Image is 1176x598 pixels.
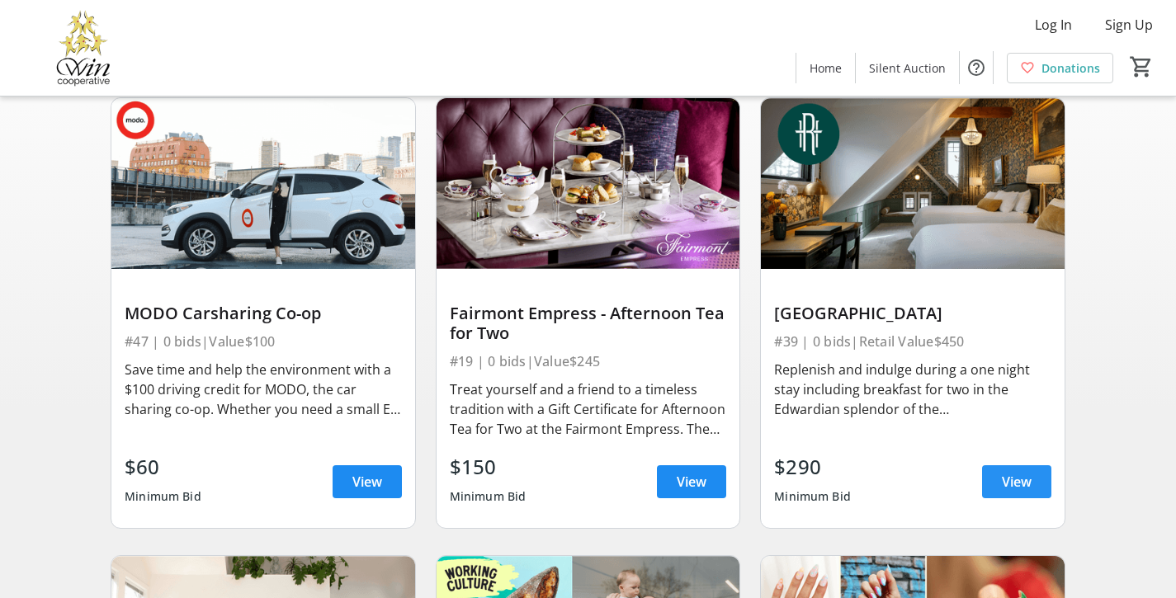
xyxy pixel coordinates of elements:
button: Help [960,51,993,84]
a: View [657,465,726,498]
div: Replenish and indulge during a one night stay including breakfast for two in the Edwardian splend... [774,360,1051,419]
img: Victoria Women In Need Community Cooperative's Logo [10,7,157,89]
a: View [982,465,1051,498]
a: View [333,465,402,498]
img: Fairmont Empress - Afternoon Tea for Two [437,98,740,269]
img: Rosemead House Hotel [761,98,1065,269]
div: #19 | 0 bids | Value $245 [450,350,727,373]
span: Donations [1041,59,1100,77]
div: #47 | 0 bids | Value $100 [125,330,402,353]
button: Log In [1022,12,1085,38]
span: View [352,472,382,492]
span: View [677,472,706,492]
div: #39 | 0 bids | Retail Value $450 [774,330,1051,353]
div: Minimum Bid [450,482,527,511]
span: Home [810,59,842,77]
button: Cart [1126,52,1156,82]
div: $60 [125,452,201,482]
span: Log In [1035,15,1072,35]
div: Fairmont Empress - Afternoon Tea for Two [450,304,727,343]
div: Minimum Bid [125,482,201,511]
div: Minimum Bid [774,482,851,511]
div: Treat yourself and a friend to a timeless tradition with a Gift Certificate for Afternoon Tea for... [450,379,727,439]
div: $290 [774,452,851,482]
div: MODO Carsharing Co-op [125,304,402,323]
span: Sign Up [1105,15,1153,35]
div: Save time and help the environment with a $100 driving credit for MODO, the car sharing co-op. Wh... [125,360,402,419]
a: Donations [1007,53,1113,83]
div: $150 [450,452,527,482]
span: View [1002,472,1032,492]
span: Silent Auction [869,59,946,77]
img: MODO Carsharing Co-op [111,98,415,269]
button: Sign Up [1092,12,1166,38]
a: Home [796,53,855,83]
a: Silent Auction [856,53,959,83]
div: [GEOGRAPHIC_DATA] [774,304,1051,323]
